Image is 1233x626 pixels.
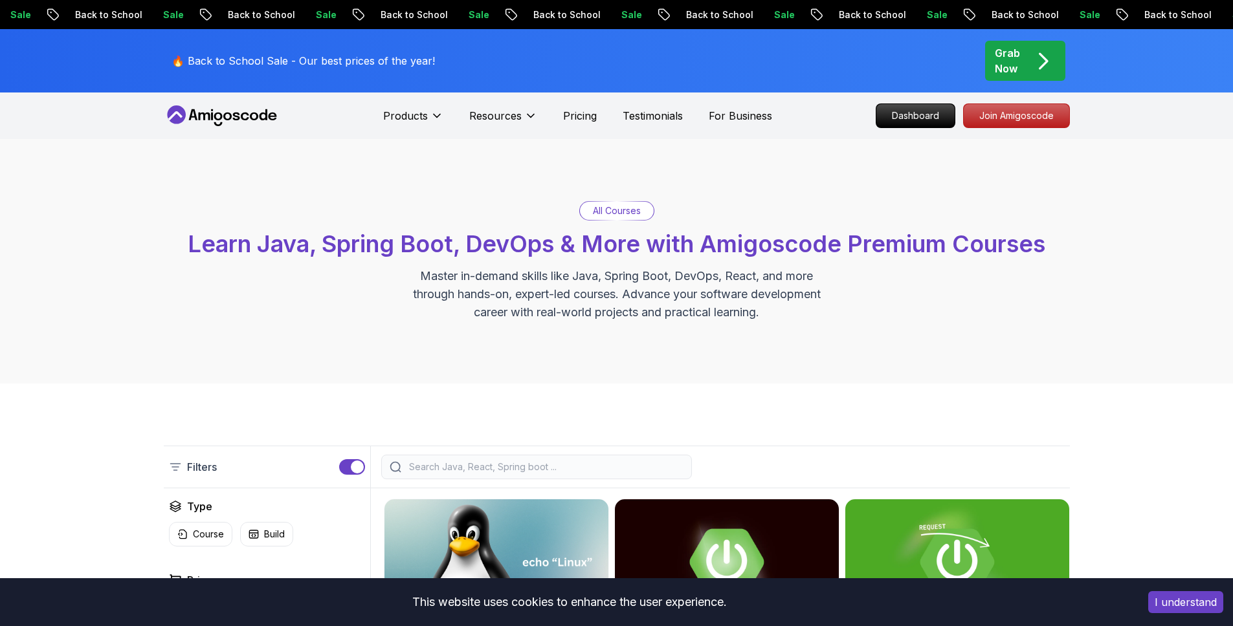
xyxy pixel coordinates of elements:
[193,528,224,541] p: Course
[515,8,603,21] p: Back to School
[264,528,285,541] p: Build
[963,103,1070,128] a: Join Amigoscode
[563,108,597,124] a: Pricing
[964,104,1069,127] p: Join Amigoscode
[383,108,443,134] button: Products
[383,108,428,124] p: Products
[56,8,144,21] p: Back to School
[188,230,1045,258] span: Learn Java, Spring Boot, DevOps & More with Amigoscode Premium Courses
[1148,591,1223,613] button: Accept cookies
[10,588,1129,616] div: This website uses cookies to enhance the user experience.
[169,522,232,546] button: Course
[469,108,537,134] button: Resources
[973,8,1061,21] p: Back to School
[1061,8,1102,21] p: Sale
[144,8,186,21] p: Sale
[187,499,212,514] h2: Type
[623,108,683,124] a: Testimonials
[615,499,839,625] img: Advanced Spring Boot card
[755,8,797,21] p: Sale
[240,522,293,546] button: Build
[362,8,450,21] p: Back to School
[1126,8,1214,21] p: Back to School
[187,459,217,475] p: Filters
[603,8,644,21] p: Sale
[469,108,522,124] p: Resources
[820,8,908,21] p: Back to School
[995,45,1020,76] p: Grab Now
[399,267,834,321] p: Master in-demand skills like Java, Spring Boot, DevOps, React, and more through hands-on, expert-...
[187,572,212,588] h2: Price
[908,8,950,21] p: Sale
[593,204,641,217] p: All Courses
[876,104,955,127] p: Dashboard
[384,499,608,625] img: Linux Fundamentals card
[709,108,772,124] a: For Business
[667,8,755,21] p: Back to School
[845,499,1069,625] img: Building APIs with Spring Boot card
[297,8,339,21] p: Sale
[450,8,491,21] p: Sale
[406,460,683,473] input: Search Java, React, Spring boot ...
[172,53,435,69] p: 🔥 Back to School Sale - Our best prices of the year!
[876,103,955,128] a: Dashboard
[209,8,297,21] p: Back to School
